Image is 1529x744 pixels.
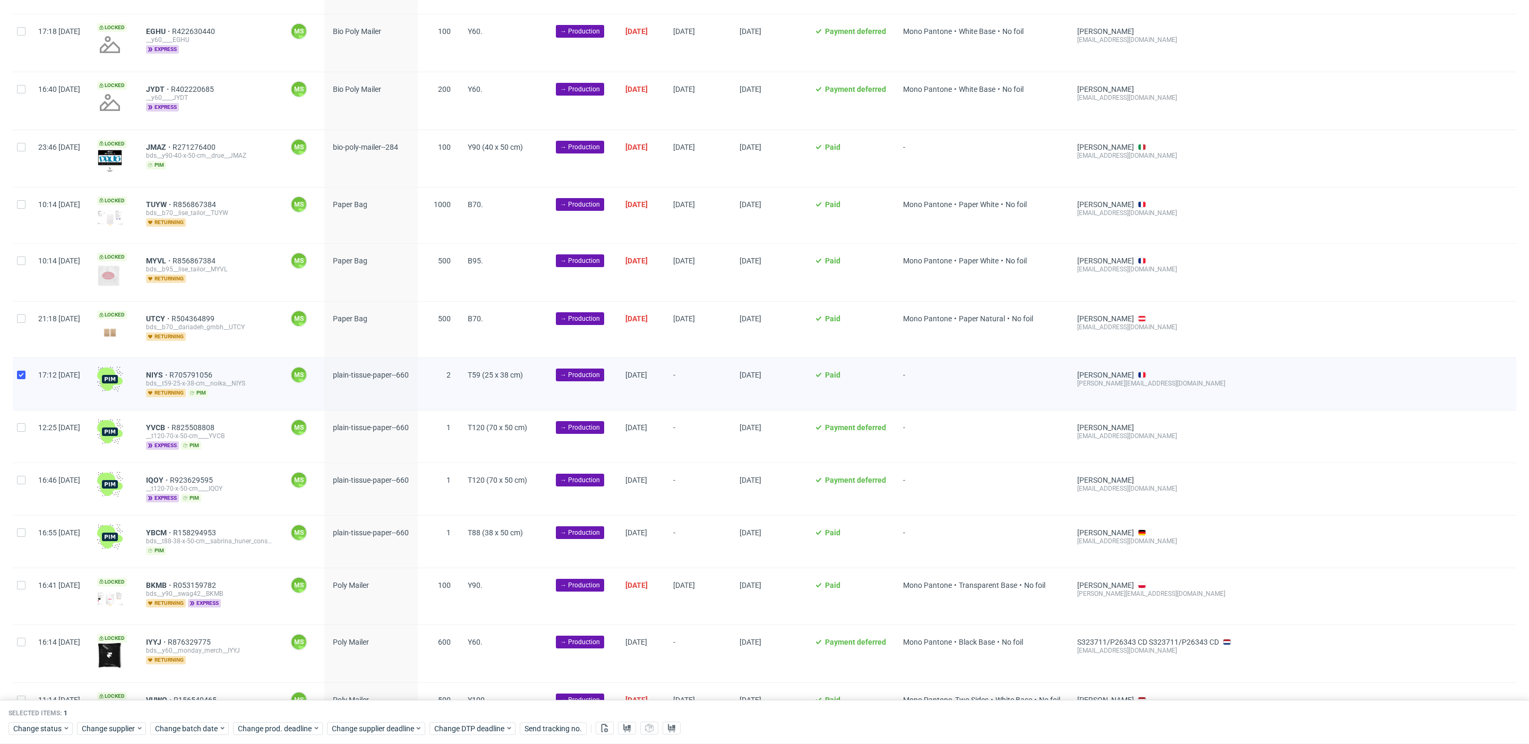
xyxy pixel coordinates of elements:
[146,696,174,704] a: VUWO
[740,256,761,265] span: [DATE]
[625,200,648,209] span: [DATE]
[525,725,582,732] span: Send tracking no.
[170,476,215,484] span: R923629595
[468,476,527,484] span: T120 (70 x 50 cm)
[173,200,218,209] span: R856867384
[1024,581,1045,589] span: No foil
[38,581,80,589] span: 16:41 [DATE]
[146,27,172,36] a: EGHU
[999,200,1006,209] span: •
[673,696,695,704] span: [DATE]
[740,528,761,537] span: [DATE]
[188,599,221,608] span: express
[171,423,217,432] span: R825508808
[959,256,999,265] span: Paper White
[625,581,648,589] span: [DATE]
[1006,200,1027,209] span: No foil
[438,27,451,36] span: 100
[952,581,959,589] span: •
[438,256,451,265] span: 500
[952,256,959,265] span: •
[625,85,648,93] span: [DATE]
[146,646,273,655] div: bds__y60__monday_merch__IYYJ
[333,696,369,704] span: Poly Mailer
[1077,209,1274,217] div: [EMAIL_ADDRESS][DOMAIN_NAME]
[291,635,306,649] figcaption: MS
[740,423,761,432] span: [DATE]
[38,200,80,209] span: 10:14 [DATE]
[434,200,451,209] span: 1000
[740,314,761,323] span: [DATE]
[146,93,273,102] div: __y60____JYDT
[903,27,952,36] span: Mono Pantone
[97,210,123,226] img: data
[181,441,201,450] span: pim
[97,472,123,497] img: wHgJFi1I6lmhQAAAABJRU5ErkJggg==
[959,27,995,36] span: White Base
[97,366,123,392] img: wHgJFi1I6lmhQAAAABJRU5ErkJggg==
[438,638,451,646] span: 600
[173,528,218,537] span: R158294953
[560,370,600,380] span: → Production
[825,256,840,265] span: Paid
[333,314,367,323] span: Paper Bag
[172,27,217,36] span: R422630440
[1077,476,1134,484] a: [PERSON_NAME]
[560,580,600,590] span: → Production
[903,423,1060,450] span: -
[168,638,213,646] a: R876329775
[146,656,186,664] span: returning
[146,36,273,44] div: __y60____EGHU
[333,528,409,537] span: plain-tissue-paper--660
[333,371,409,379] span: plain-tissue-paper--660
[1077,200,1134,209] a: [PERSON_NAME]
[97,81,127,90] span: Locked
[740,476,761,484] span: [DATE]
[97,323,123,340] img: data
[625,314,648,323] span: [DATE]
[560,475,600,485] span: → Production
[446,476,451,484] span: 1
[468,696,487,704] span: Y100.
[673,27,695,36] span: [DATE]
[333,143,398,151] span: bio-poly-mailer--284
[1077,432,1274,440] div: [EMAIL_ADDRESS][DOMAIN_NAME]
[468,85,483,93] span: Y60.
[673,423,723,450] span: -
[560,423,600,432] span: → Production
[171,85,216,93] a: R402220685
[146,200,173,209] span: TUYW
[673,256,695,265] span: [DATE]
[291,692,306,707] figcaption: MS
[903,200,952,209] span: Mono Pantone
[97,634,127,643] span: Locked
[995,27,1002,36] span: •
[1077,589,1274,598] div: [PERSON_NAME][EMAIL_ADDRESS][DOMAIN_NAME]
[903,256,952,265] span: Mono Pantone
[952,638,959,646] span: •
[38,528,80,537] span: 16:55 [DATE]
[146,314,171,323] span: UTCY
[146,161,166,169] span: pim
[97,692,127,700] span: Locked
[97,196,127,205] span: Locked
[1077,36,1274,44] div: [EMAIL_ADDRESS][DOMAIN_NAME]
[1077,581,1134,589] a: [PERSON_NAME]
[952,27,959,36] span: •
[38,696,80,704] span: 11:14 [DATE]
[1077,646,1274,655] div: [EMAIL_ADDRESS][DOMAIN_NAME]
[146,332,186,341] span: returning
[673,638,723,670] span: -
[333,200,367,209] span: Paper Bag
[146,371,169,379] a: NIYS
[146,432,273,440] div: __t120-70-x-50-cm____YVCB
[146,528,173,537] a: YBCM
[740,371,761,379] span: [DATE]
[291,140,306,155] figcaption: MS
[333,256,367,265] span: Paper Bag
[146,638,168,646] span: IYYJ
[146,265,273,273] div: bds__b95__lise_tailor__MYVL
[959,581,1017,589] span: Transparent Base
[903,696,989,704] span: Mono Pantone, Two Sides
[97,140,127,148] span: Locked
